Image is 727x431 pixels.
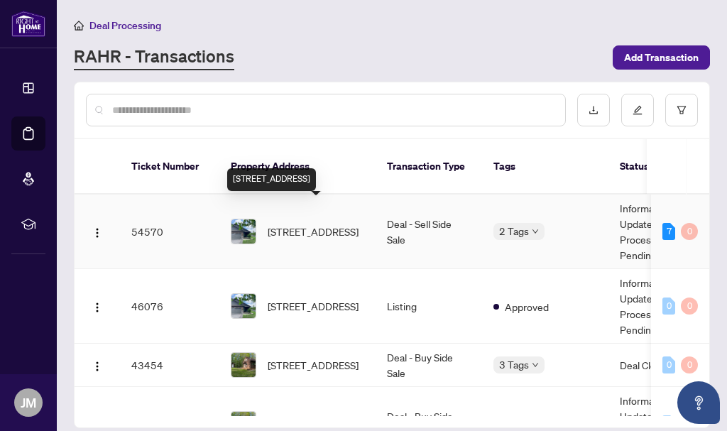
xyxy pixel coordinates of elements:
button: Open asap [677,381,720,424]
img: thumbnail-img [231,353,256,377]
span: [STREET_ADDRESS] [268,224,359,239]
span: 2 Tags [499,223,529,239]
td: Information Updated - Processing Pending [608,269,715,344]
th: Transaction Type [376,139,482,195]
a: RAHR - Transactions [74,45,234,70]
td: Listing [376,269,482,344]
span: edit [633,105,643,115]
th: Ticket Number [120,139,219,195]
div: [STREET_ADDRESS] [227,168,316,191]
img: Logo [92,302,103,313]
span: down [532,361,539,369]
span: 3 Tags [499,356,529,373]
span: filter [677,105,687,115]
th: Tags [482,139,608,195]
td: 43454 [120,344,219,387]
img: Logo [92,361,103,372]
div: 0 [681,298,698,315]
div: 0 [681,223,698,240]
td: Deal Closed [608,344,715,387]
td: 54570 [120,195,219,269]
img: thumbnail-img [231,219,256,244]
span: [STREET_ADDRESS] [268,298,359,314]
button: Logo [86,220,109,243]
span: Add Transaction [624,46,699,69]
span: [STREET_ADDRESS] [268,357,359,373]
button: edit [621,94,654,126]
div: 0 [662,356,675,373]
td: Deal - Buy Side Sale [376,344,482,387]
span: Deal Processing [89,19,161,32]
div: 0 [662,298,675,315]
span: Approved [505,299,549,315]
button: Add Transaction [613,45,710,70]
span: JM [21,393,36,413]
td: Information Updated - Processing Pending [608,195,715,269]
th: Property Address [219,139,376,195]
img: logo [11,11,45,37]
span: home [74,21,84,31]
td: Deal - Sell Side Sale [376,195,482,269]
button: Logo [86,354,109,376]
button: download [577,94,610,126]
div: 0 [681,356,698,373]
img: thumbnail-img [231,294,256,318]
span: download [589,105,598,115]
th: Status [608,139,715,195]
button: Logo [86,295,109,317]
button: filter [665,94,698,126]
span: down [532,228,539,235]
div: 7 [662,223,675,240]
td: 46076 [120,269,219,344]
img: Logo [92,227,103,239]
